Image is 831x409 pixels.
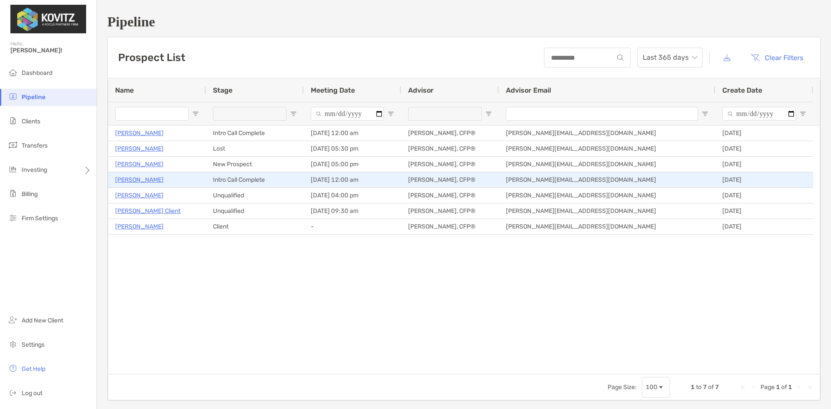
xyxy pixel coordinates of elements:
div: Intro Call Complete [206,172,304,187]
button: Open Filter Menu [387,110,394,117]
input: Advisor Email Filter Input [506,107,698,121]
div: [DATE] [715,172,813,187]
span: Billing [22,190,38,198]
img: get-help icon [8,363,18,374]
div: [PERSON_NAME][EMAIL_ADDRESS][DOMAIN_NAME] [499,172,715,187]
img: clients icon [8,116,18,126]
div: [DATE] [715,203,813,219]
div: Unqualified [206,203,304,219]
span: 1 [691,383,695,391]
span: to [696,383,702,391]
input: Name Filter Input [115,107,189,121]
div: New Prospect [206,157,304,172]
a: [PERSON_NAME] [115,190,164,201]
span: Advisor Email [506,86,551,94]
div: [PERSON_NAME], CFP® [401,172,499,187]
div: Next Page [796,384,802,391]
a: [PERSON_NAME] [115,128,164,138]
div: Page Size [642,377,670,398]
span: 7 [715,383,719,391]
img: billing icon [8,188,18,199]
div: [PERSON_NAME][EMAIL_ADDRESS][DOMAIN_NAME] [499,141,715,156]
input: Create Date Filter Input [722,107,796,121]
div: [PERSON_NAME], CFP® [401,126,499,141]
img: input icon [617,55,624,61]
span: Get Help [22,365,45,373]
div: [DATE] 12:00 am [304,126,401,141]
a: [PERSON_NAME] [115,221,164,232]
div: [PERSON_NAME][EMAIL_ADDRESS][DOMAIN_NAME] [499,126,715,141]
span: Transfers [22,142,48,149]
span: of [781,383,787,391]
div: [DATE] [715,157,813,172]
span: Name [115,86,134,94]
div: Intro Call Complete [206,126,304,141]
img: settings icon [8,339,18,349]
div: [PERSON_NAME][EMAIL_ADDRESS][DOMAIN_NAME] [499,188,715,203]
img: logout icon [8,387,18,398]
span: [PERSON_NAME]! [10,47,91,54]
span: Log out [22,390,42,397]
div: [PERSON_NAME], CFP® [401,157,499,172]
span: Advisor [408,86,434,94]
div: [DATE] [715,219,813,234]
button: Open Filter Menu [702,110,709,117]
span: of [708,383,714,391]
span: Stage [213,86,232,94]
span: Meeting Date [311,86,355,94]
img: add_new_client icon [8,315,18,325]
input: Meeting Date Filter Input [311,107,384,121]
h3: Prospect List [118,52,185,64]
p: [PERSON_NAME] [115,143,164,154]
button: Open Filter Menu [290,110,297,117]
div: Client [206,219,304,234]
img: investing icon [8,164,18,174]
div: [PERSON_NAME][EMAIL_ADDRESS][DOMAIN_NAME] [499,203,715,219]
span: Settings [22,341,45,348]
div: 100 [646,383,657,391]
div: [DATE] 12:00 am [304,172,401,187]
span: Last 365 days [643,48,697,67]
span: Clients [22,118,40,125]
div: [PERSON_NAME], CFP® [401,219,499,234]
span: Add New Client [22,317,63,324]
div: [DATE] 05:00 pm [304,157,401,172]
h1: Pipeline [107,14,821,30]
img: dashboard icon [8,67,18,77]
a: [PERSON_NAME] Client [115,206,180,216]
img: Zoe Logo [10,3,86,35]
div: First Page [740,384,747,391]
a: [PERSON_NAME] [115,159,164,170]
button: Open Filter Menu [799,110,806,117]
div: [PERSON_NAME][EMAIL_ADDRESS][DOMAIN_NAME] [499,157,715,172]
span: Page [760,383,775,391]
button: Open Filter Menu [485,110,492,117]
div: [DATE] [715,126,813,141]
button: Open Filter Menu [192,110,199,117]
div: [DATE] 09:30 am [304,203,401,219]
div: - [304,219,401,234]
span: Firm Settings [22,215,58,222]
div: [DATE] 04:00 pm [304,188,401,203]
img: pipeline icon [8,91,18,102]
span: Pipeline [22,93,45,101]
div: [DATE] 05:30 pm [304,141,401,156]
div: [PERSON_NAME], CFP® [401,141,499,156]
img: firm-settings icon [8,213,18,223]
div: Last Page [806,384,813,391]
button: Clear Filters [744,48,810,67]
div: [PERSON_NAME][EMAIL_ADDRESS][DOMAIN_NAME] [499,219,715,234]
div: [DATE] [715,188,813,203]
span: 7 [703,383,707,391]
div: [PERSON_NAME], CFP® [401,203,499,219]
a: [PERSON_NAME] [115,174,164,185]
span: Create Date [722,86,762,94]
span: Dashboard [22,69,52,77]
span: Investing [22,166,47,174]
